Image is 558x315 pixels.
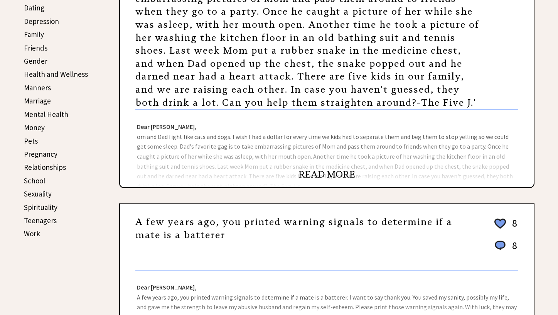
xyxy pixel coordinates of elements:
[24,56,47,66] a: Gender
[508,217,518,238] td: 8
[24,149,57,159] a: Pregnancy
[24,229,40,238] a: Work
[24,176,45,185] a: School
[24,96,51,105] a: Marriage
[24,216,57,225] a: Teenagers
[24,203,57,212] a: Spirituality
[120,110,534,187] div: om and Dad fight like cats and dogs. I wish I had a dollar for every time we kids had to separate...
[24,110,68,119] a: Mental Health
[24,17,59,26] a: Depression
[24,30,44,39] a: Family
[508,239,518,259] td: 8
[24,83,51,92] a: Manners
[24,43,47,52] a: Friends
[24,123,45,132] a: Money
[135,216,452,241] a: A few years ago, you printed warning signals to determine if a mate is a batterer
[298,169,355,180] a: READ MORE
[137,283,197,291] strong: Dear [PERSON_NAME],
[24,3,44,12] a: Dating
[137,123,197,130] strong: Dear [PERSON_NAME],
[493,217,507,230] img: heart_outline%202.png
[493,239,507,252] img: message_round%201.png
[24,136,38,146] a: Pets
[24,69,88,79] a: Health and Wellness
[24,189,52,198] a: Sexuality
[24,163,66,172] a: Relationships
